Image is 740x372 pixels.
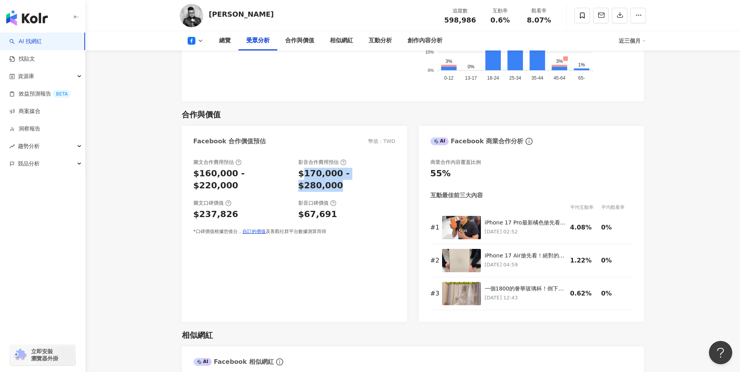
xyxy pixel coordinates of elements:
tspan: 18-24 [487,75,499,81]
div: $170,000 - $280,000 [298,168,395,192]
tspan: 25-34 [509,75,521,81]
div: 0% [601,256,629,265]
div: 追蹤數 [444,7,476,15]
div: 幣值：TWD [368,138,395,145]
div: # 1 [430,223,438,232]
div: $237,826 [193,209,239,221]
tspan: 0-12 [444,75,453,81]
a: 商案媒合 [9,108,40,115]
div: 影音口碑價值 [298,200,336,207]
div: iPhone 17 Pro最新橘色搶先看！現場看有點消光橘，新增8倍光學變焦、前後鏡頭同時錄影功能！其他更新追蹤我、陸續補上！ [485,219,566,227]
div: 0.62% [570,289,597,298]
img: KOL Avatar [180,4,203,27]
tspan: 65- [578,75,585,81]
div: 合作與價值 [285,36,314,45]
img: 一個1800的奢華玻璃杯！倒下酒後金光閃閃 ✨阿爾卑斯山紀念杯！ #馬特宏 #matterhorn #alpine #盤子 #瑞士 #必買 [442,282,481,305]
a: 效益預測報告BETA [9,90,71,98]
span: 8.07% [527,16,551,24]
div: 受眾分析 [246,36,270,45]
span: 競品分析 [18,155,40,172]
div: 圖文合作費用預估 [193,159,242,166]
div: 互動分析 [369,36,392,45]
div: Facebook 相似網紅 [193,358,274,366]
div: 1.22% [570,256,597,265]
tspan: 45-64 [553,75,565,81]
div: 相似網紅 [330,36,353,45]
img: logo [6,10,48,26]
div: 觀看率 [524,7,554,15]
div: 55% [430,168,451,180]
span: rise [9,144,15,149]
div: 創作內容分析 [407,36,442,45]
div: 總覽 [219,36,231,45]
span: info-circle [275,357,284,367]
a: 找貼文 [9,55,35,63]
p: [DATE] 04:59 [485,261,566,269]
tspan: 0% [428,68,434,73]
a: 自訂的價值 [242,229,266,234]
iframe: Help Scout Beacon - Open [709,341,732,364]
span: 0.6% [491,16,510,24]
div: $160,000 - $220,000 [193,168,291,192]
p: [DATE] 02:52 [485,228,566,236]
div: $67,691 [298,209,337,221]
div: 圖文口碑價值 [193,200,232,207]
p: [DATE] 12:43 [485,294,566,302]
div: 平均觀看率 [601,203,632,211]
div: iPhone 17 Air搶先看！絕對的輕薄跟超讚的手感！ [485,252,566,260]
div: 互動率 [486,7,515,15]
img: iPhone 17 Pro最新橘色搶先看！現場看有點消光橘，新增8倍光學變焦、前後鏡頭同時錄影功能！其他更新追蹤我、陸續補上！ [442,216,481,239]
img: iPhone 17 Air搶先看！絕對的輕薄跟超讚的手感！ [442,249,481,272]
span: 資源庫 [18,68,34,85]
span: 立即安裝 瀏覽器外掛 [31,348,58,362]
div: AI [193,358,212,366]
span: 趨勢分析 [18,137,40,155]
div: 0% [601,223,629,232]
div: 影音合作費用預估 [298,159,346,166]
a: 洞察報告 [9,125,40,133]
div: Facebook 合作價值預估 [193,137,266,146]
div: 商業合作內容覆蓋比例 [430,159,481,166]
div: 合作與價值 [182,109,221,120]
a: chrome extension立即安裝 瀏覽器外掛 [10,344,75,365]
div: [PERSON_NAME] [209,9,274,19]
div: 0% [601,289,629,298]
img: chrome extension [12,349,28,361]
div: Facebook 商業合作分析 [430,137,524,146]
div: *口碑價值根據您後台， 及客觀社群平台數據測算而得 [193,228,395,235]
div: 平均互動率 [570,203,601,211]
span: 598,986 [444,16,476,24]
tspan: 10% [425,50,434,55]
div: 一個1800的奢華玻璃杯！倒下酒後金光閃閃 ✨阿爾卑斯山紀念杯！ #[PERSON_NAME] #matterhorn #alpine #盤子 #瑞士 #必買 [485,285,566,293]
div: 近三個月 [619,35,646,47]
div: 4.08% [570,223,597,232]
div: AI [430,137,449,145]
span: info-circle [524,137,534,146]
tspan: 13-17 [465,75,477,81]
tspan: 35-44 [531,75,543,81]
div: 互動最佳前三大內容 [430,191,483,200]
div: # 3 [430,289,438,298]
div: # 2 [430,256,438,265]
div: 相似網紅 [182,330,213,341]
a: searchAI 找網紅 [9,38,42,45]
